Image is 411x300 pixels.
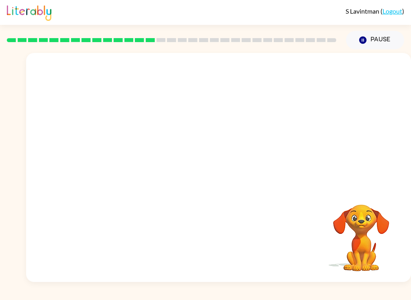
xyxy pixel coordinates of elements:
span: S Lavintman [346,7,380,15]
a: Logout [383,7,402,15]
div: ( ) [346,7,404,15]
button: Pause [346,31,404,49]
video: Your browser must support playing .mp4 files to use Literably. Please try using another browser. [321,192,401,272]
img: Literably [7,3,51,21]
